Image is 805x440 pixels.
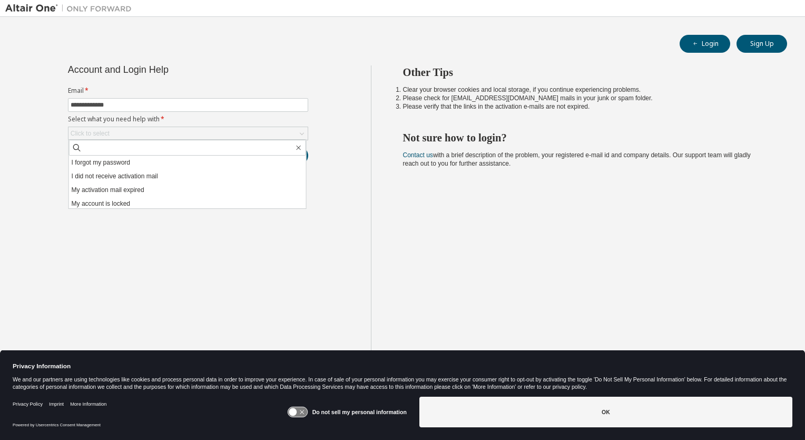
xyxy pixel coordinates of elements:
[403,85,769,94] li: Clear your browser cookies and local storage, if you continue experiencing problems.
[737,35,787,53] button: Sign Up
[68,65,260,74] div: Account and Login Help
[403,102,769,111] li: Please verify that the links in the activation e-mails are not expired.
[680,35,730,53] button: Login
[403,131,769,145] h2: Not sure how to login?
[403,151,751,167] span: with a brief description of the problem, your registered e-mail id and company details. Our suppo...
[5,3,137,14] img: Altair One
[403,94,769,102] li: Please check for [EMAIL_ADDRESS][DOMAIN_NAME] mails in your junk or spam folder.
[403,65,769,79] h2: Other Tips
[69,156,306,169] li: I forgot my password
[68,127,308,140] div: Click to select
[71,129,110,138] div: Click to select
[403,151,433,159] a: Contact us
[68,115,308,123] label: Select what you need help with
[68,87,308,95] label: Email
